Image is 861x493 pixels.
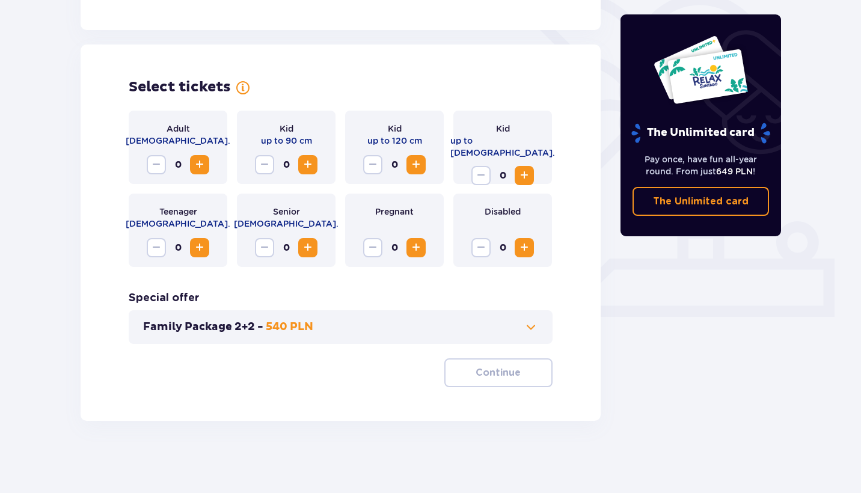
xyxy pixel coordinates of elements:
[493,238,512,257] span: 0
[476,366,521,379] p: Continue
[234,218,339,230] p: [DEMOGRAPHIC_DATA].
[190,238,209,257] button: Increase
[515,166,534,185] button: Increase
[471,238,491,257] button: Decrease
[485,206,521,218] p: Disabled
[493,166,512,185] span: 0
[159,206,197,218] p: Teenager
[129,78,231,96] h2: Select tickets
[298,238,317,257] button: Increase
[147,238,166,257] button: Decrease
[277,155,296,174] span: 0
[190,155,209,174] button: Increase
[444,358,553,387] button: Continue
[298,155,317,174] button: Increase
[367,135,422,147] p: up to 120 cm
[633,153,770,177] p: Pay once, have fun all-year round. From just !
[167,123,190,135] p: Adult
[653,35,749,105] img: Two entry cards to Suntago with the word 'UNLIMITED RELAX', featuring a white background with tro...
[129,291,200,305] h3: Special offer
[406,155,426,174] button: Increase
[630,123,771,144] p: The Unlimited card
[375,206,414,218] p: Pregnant
[471,166,491,185] button: Decrease
[168,155,188,174] span: 0
[261,135,312,147] p: up to 90 cm
[168,238,188,257] span: 0
[143,320,263,334] p: Family Package 2+2 -
[633,187,770,216] a: The Unlimited card
[385,238,404,257] span: 0
[126,218,230,230] p: [DEMOGRAPHIC_DATA].
[385,155,404,174] span: 0
[143,320,538,334] button: Family Package 2+2 -540 PLN
[716,167,753,176] span: 649 PLN
[450,135,555,159] p: up to [DEMOGRAPHIC_DATA].
[280,123,293,135] p: Kid
[277,238,296,257] span: 0
[126,135,230,147] p: [DEMOGRAPHIC_DATA].
[255,238,274,257] button: Decrease
[266,320,313,334] p: 540 PLN
[363,238,382,257] button: Decrease
[363,155,382,174] button: Decrease
[496,123,510,135] p: Kid
[388,123,402,135] p: Kid
[406,238,426,257] button: Increase
[273,206,300,218] p: Senior
[255,155,274,174] button: Decrease
[515,238,534,257] button: Increase
[653,195,749,208] p: The Unlimited card
[147,155,166,174] button: Decrease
